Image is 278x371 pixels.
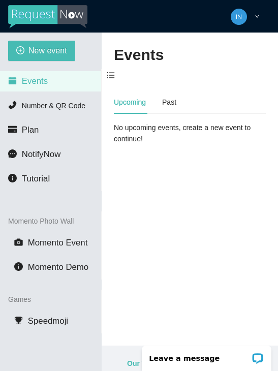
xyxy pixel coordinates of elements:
[8,174,17,182] span: info-circle
[114,122,266,144] div: No upcoming events, create a new event to continue!
[8,149,17,158] span: message
[231,9,247,25] img: 5007bee7c59ef8fc6bd867d4aa71cdfc
[8,5,87,28] img: RequestNow
[114,45,164,66] h2: Events
[135,339,278,371] iframe: LiveChat chat widget
[162,97,176,108] div: Past
[114,97,146,108] div: Upcoming
[14,316,23,325] span: trophy
[14,262,23,271] span: info-circle
[22,149,60,159] span: NotifyNow
[22,102,85,110] span: Number & QR Code
[14,238,23,246] span: camera
[22,125,39,135] span: Plan
[8,125,17,134] span: credit-card
[16,46,24,56] span: plus-circle
[8,41,75,61] button: plus-circleNew event
[22,174,50,183] span: Tutorial
[22,76,48,86] span: Events
[8,76,17,85] span: calendar
[28,44,67,57] span: New event
[28,262,88,272] span: Momento Demo
[255,14,260,19] span: down
[28,238,88,248] span: Momento Event
[8,101,17,109] span: phone
[28,316,68,326] span: Speedmoji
